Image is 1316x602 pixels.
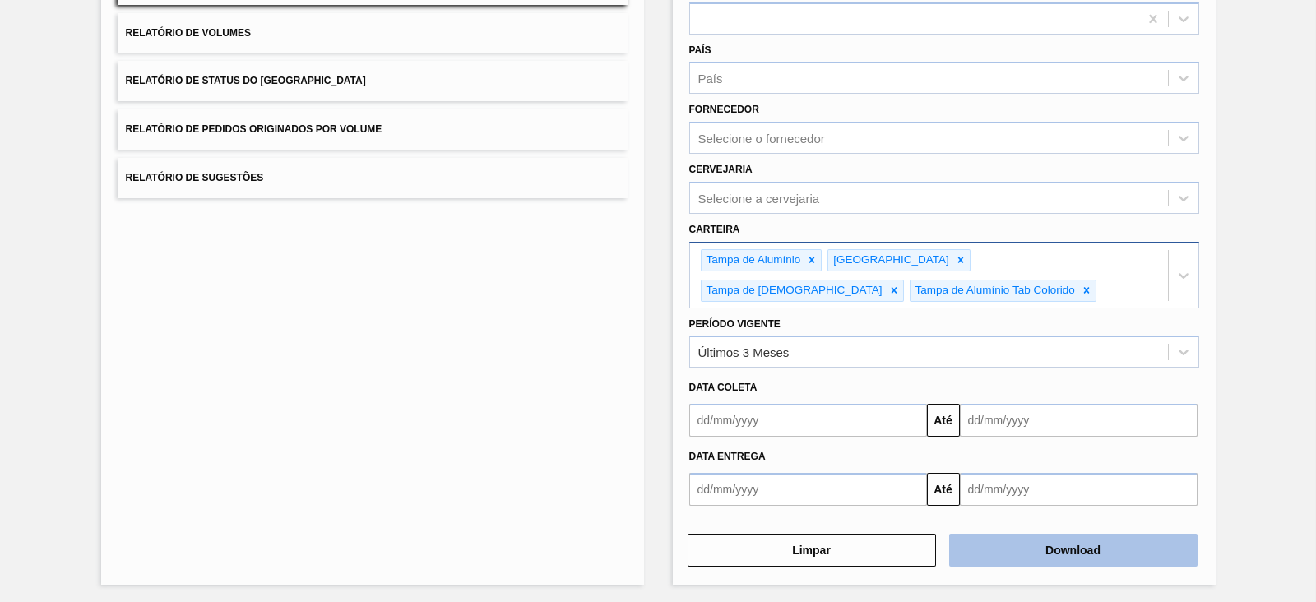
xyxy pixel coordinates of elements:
[911,280,1077,301] div: Tampa de Alumínio Tab Colorido
[688,534,936,567] button: Limpar
[698,345,790,359] div: Últimos 3 Meses
[126,172,264,183] span: Relatório de Sugestões
[960,404,1198,437] input: dd/mm/yyyy
[689,404,927,437] input: dd/mm/yyyy
[689,382,758,393] span: Data coleta
[689,224,740,235] label: Carteira
[949,534,1198,567] button: Download
[126,27,251,39] span: Relatório de Volumes
[118,13,628,53] button: Relatório de Volumes
[702,280,885,301] div: Tampa de [DEMOGRAPHIC_DATA]
[126,75,366,86] span: Relatório de Status do [GEOGRAPHIC_DATA]
[689,451,766,462] span: Data Entrega
[689,44,711,56] label: País
[689,473,927,506] input: dd/mm/yyyy
[126,123,382,135] span: Relatório de Pedidos Originados por Volume
[689,164,753,175] label: Cervejaria
[689,104,759,115] label: Fornecedor
[927,473,960,506] button: Até
[698,191,820,205] div: Selecione a cervejaria
[118,61,628,101] button: Relatório de Status do [GEOGRAPHIC_DATA]
[960,473,1198,506] input: dd/mm/yyyy
[118,109,628,150] button: Relatório de Pedidos Originados por Volume
[702,250,804,271] div: Tampa de Alumínio
[828,250,952,271] div: [GEOGRAPHIC_DATA]
[698,72,723,86] div: País
[698,132,825,146] div: Selecione o fornecedor
[118,158,628,198] button: Relatório de Sugestões
[689,318,781,330] label: Período Vigente
[927,404,960,437] button: Até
